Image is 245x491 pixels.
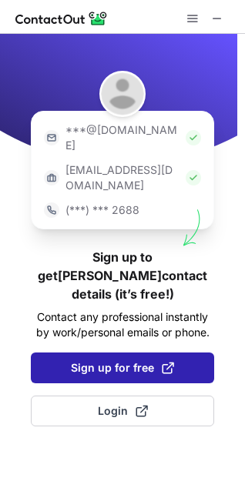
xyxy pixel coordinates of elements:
[31,309,214,340] p: Contact any professional instantly by work/personal emails or phone.
[31,248,214,303] h1: Sign up to get [PERSON_NAME] contact details (it’s free!)
[31,352,214,383] button: Sign up for free
[44,202,59,218] img: https://contactout.com/extension/app/static/media/login-phone-icon.bacfcb865e29de816d437549d7f4cb...
[71,360,174,376] span: Sign up for free
[186,130,201,145] img: Check Icon
[31,396,214,426] button: Login
[44,170,59,185] img: https://contactout.com/extension/app/static/media/login-work-icon.638a5007170bc45168077fde17b29a1...
[15,9,108,28] img: ContactOut v5.3.10
[44,130,59,145] img: https://contactout.com/extension/app/static/media/login-email-icon.f64bce713bb5cd1896fef81aa7b14a...
[99,71,146,117] img: Ryan Noah
[65,122,180,153] p: ***@[DOMAIN_NAME]
[65,162,180,193] p: [EMAIL_ADDRESS][DOMAIN_NAME]
[186,170,201,185] img: Check Icon
[98,403,148,419] span: Login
